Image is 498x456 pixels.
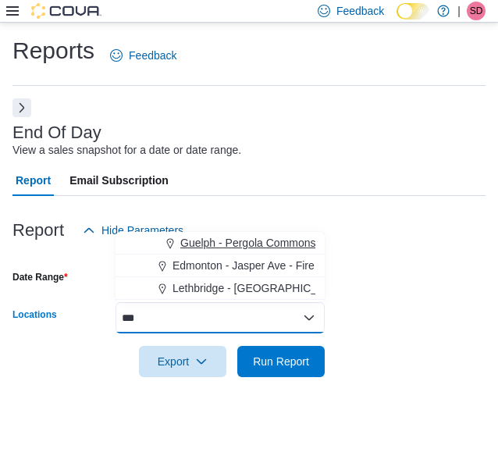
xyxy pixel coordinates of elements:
[12,221,64,240] h3: Report
[116,232,325,300] div: Choose from the following options
[116,277,325,300] button: Lethbridge - [GEOGRAPHIC_DATA] - Fire & Flower
[397,3,429,20] input: Dark Mode
[470,2,483,20] span: SD
[12,308,57,321] label: Locations
[129,48,176,63] span: Feedback
[173,258,361,273] span: Edmonton - Jasper Ave - Fire & Flower
[180,235,390,251] span: Guelph - Pergola Commons - Fire & Flower
[173,280,422,296] span: Lethbridge - [GEOGRAPHIC_DATA] - Fire & Flower
[336,3,384,19] span: Feedback
[148,346,217,377] span: Export
[457,2,461,20] p: |
[69,165,169,196] span: Email Subscription
[12,271,68,283] label: Date Range
[12,35,94,66] h1: Reports
[12,123,101,142] h3: End Of Day
[116,255,325,277] button: Edmonton - Jasper Ave - Fire & Flower
[303,312,315,324] button: Close list of options
[101,223,183,238] span: Hide Parameters
[31,3,101,19] img: Cova
[253,354,309,369] span: Run Report
[237,346,325,377] button: Run Report
[104,40,183,71] a: Feedback
[12,142,241,159] div: View a sales snapshot for a date or date range.
[116,232,325,255] button: Guelph - Pergola Commons - Fire & Flower
[76,215,190,246] button: Hide Parameters
[467,2,486,20] div: Sarah Dunlop
[16,165,51,196] span: Report
[139,346,226,377] button: Export
[12,98,31,117] button: Next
